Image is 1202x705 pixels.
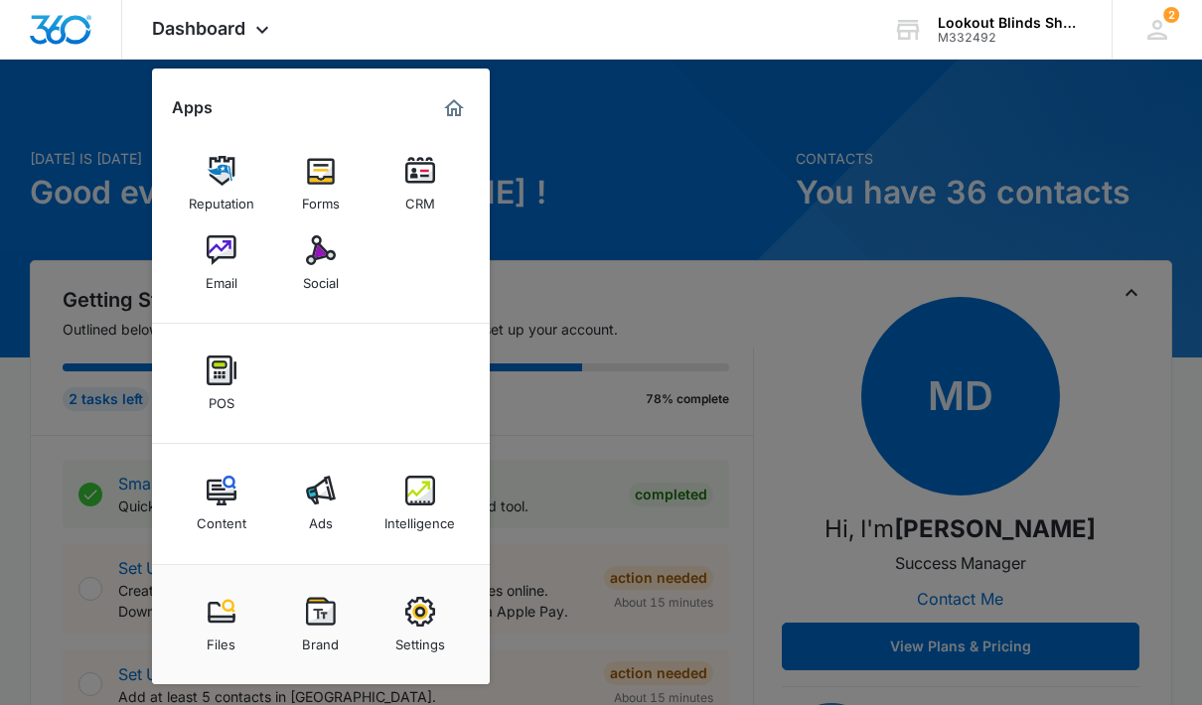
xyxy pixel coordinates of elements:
span: 2 [1163,7,1179,23]
a: Files [184,587,259,662]
a: Ads [283,466,359,541]
a: Email [184,225,259,301]
a: POS [184,346,259,421]
a: Brand [283,587,359,662]
div: Reputation [189,186,254,211]
span: Dashboard [152,18,245,39]
div: Content [197,505,246,531]
div: Email [206,265,237,291]
div: Social [303,265,339,291]
div: notifications count [1163,7,1179,23]
a: Marketing 360® Dashboard [438,92,470,124]
a: Settings [382,587,458,662]
a: Content [184,466,259,541]
div: account id [938,31,1083,45]
div: Ads [309,505,333,531]
a: Forms [283,146,359,221]
div: Settings [395,627,445,652]
a: Reputation [184,146,259,221]
div: Intelligence [384,505,455,531]
div: Brand [302,627,339,652]
div: Files [207,627,235,652]
div: POS [209,385,234,411]
div: Forms [302,186,340,211]
h2: Apps [172,98,213,117]
a: Social [283,225,359,301]
div: CRM [405,186,435,211]
div: account name [938,15,1083,31]
a: CRM [382,146,458,221]
a: Intelligence [382,466,458,541]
